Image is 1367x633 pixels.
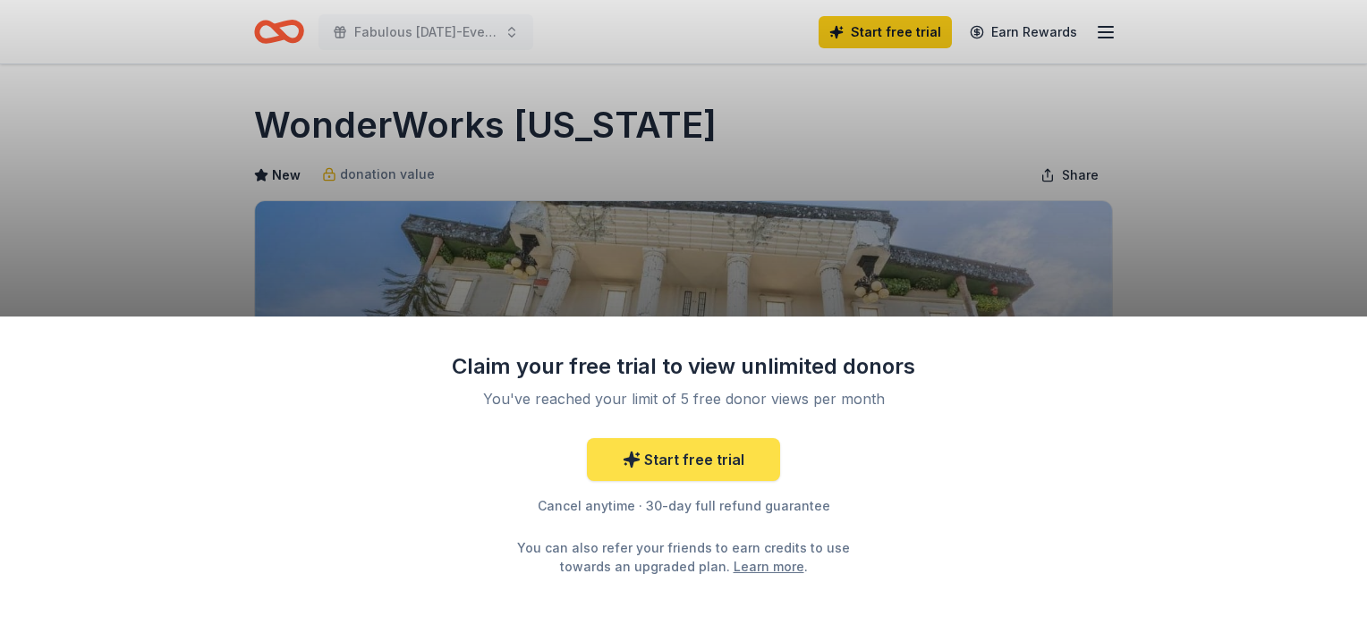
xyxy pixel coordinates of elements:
[501,538,866,576] div: You can also refer your friends to earn credits to use towards an upgraded plan. .
[587,438,780,481] a: Start free trial
[734,557,804,576] a: Learn more
[451,352,916,381] div: Claim your free trial to view unlimited donors
[472,388,895,409] div: You've reached your limit of 5 free donor views per month
[451,495,916,517] div: Cancel anytime · 30-day full refund guarantee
